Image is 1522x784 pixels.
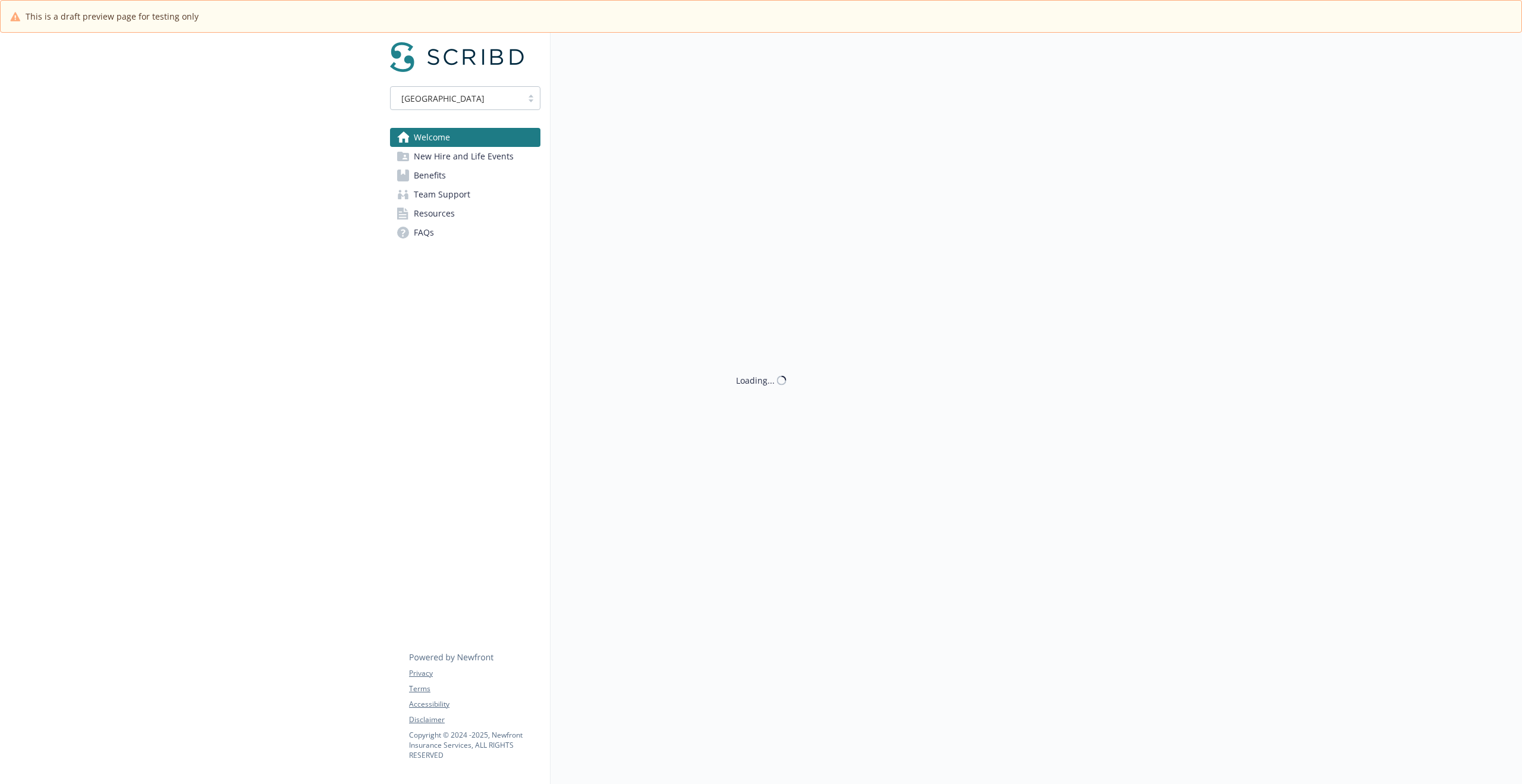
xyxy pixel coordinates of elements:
[414,128,450,147] span: Welcome
[409,714,540,725] a: Disclaimer
[409,699,540,710] a: Accessibility
[397,92,516,105] span: [GEOGRAPHIC_DATA]
[414,147,514,166] span: New Hire and Life Events
[401,92,485,105] span: [GEOGRAPHIC_DATA]
[414,185,470,204] span: Team Support
[736,374,775,387] div: Loading...
[390,166,540,185] a: Benefits
[390,185,540,204] a: Team Support
[414,223,434,242] span: FAQs
[390,204,540,223] a: Resources
[414,204,455,223] span: Resources
[414,166,446,185] span: Benefits
[390,223,540,242] a: FAQs
[409,730,540,760] p: Copyright © 2024 - 2025 , Newfront Insurance Services, ALL RIGHTS RESERVED
[390,147,540,166] a: New Hire and Life Events
[26,10,199,23] span: This is a draft preview page for testing only
[409,668,540,679] a: Privacy
[390,128,540,147] a: Welcome
[409,683,540,694] a: Terms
